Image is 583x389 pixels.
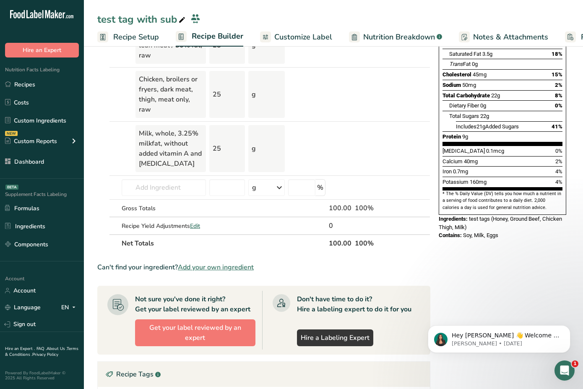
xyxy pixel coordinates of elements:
div: g [252,183,256,193]
span: Notes & Attachments [473,31,548,43]
span: Cholesterol [442,71,471,78]
span: 41% [552,123,562,130]
div: BETA [5,185,18,190]
span: Contains: [439,232,462,238]
span: 0g [480,102,486,109]
iframe: Intercom live chat [554,360,575,381]
span: 4% [555,179,562,185]
button: Get your label reviewed by an expert [135,319,255,346]
span: Recipe Builder [192,31,243,42]
input: Add Ingredient [122,179,206,196]
a: FAQ . [36,346,47,352]
span: 45mg [473,71,487,78]
div: g [248,71,285,118]
span: Potassium [442,179,468,185]
span: 22g [480,113,489,119]
span: 160mg [470,179,487,185]
div: Recipe Yield Adjustments [122,222,206,230]
span: 8% [555,92,562,99]
div: 100.00 [329,203,351,213]
i: Trans [449,61,463,67]
div: NEW [5,131,18,136]
span: 2% [555,82,562,88]
div: Gross Totals [122,204,206,213]
div: 100% [355,203,390,213]
section: * The % Daily Value (DV) tells you how much a nutrient in a serving of food contributes to a dail... [442,191,562,211]
span: 0g [472,61,478,67]
a: Terms & Conditions . [5,346,78,358]
span: 15% [552,71,562,78]
span: Calcium [442,158,463,164]
a: Hire a Labeling Expert [297,329,373,346]
div: 0 [329,221,351,231]
div: EN [61,303,79,313]
div: g [248,125,285,172]
span: Get your label reviewed by an expert [139,323,252,343]
iframe: Intercom notifications message [415,308,583,366]
span: 40mg [464,158,478,164]
span: 18% [552,51,562,57]
a: Nutrition Breakdown [349,28,442,47]
span: 0% [555,148,562,154]
span: Add your own ingredient [178,262,254,272]
span: 0.7mg [453,168,468,175]
span: 1 [572,360,578,367]
span: 9g [462,133,468,140]
span: Soy, Milk, Eggs [463,232,498,238]
div: Recipe Tags [98,362,430,387]
span: 3.5g [482,51,492,57]
a: Recipe Setup [97,28,159,47]
span: test tags (Honey, Ground Beef, Chicken Thigh, Milk) [439,216,562,230]
span: Total Carbohydrate [442,92,490,99]
span: 0.1mcg [486,148,504,154]
div: test tag with sub [97,12,187,27]
div: 25 [209,71,245,118]
a: About Us . [47,346,67,352]
span: Saturated Fat [449,51,481,57]
a: Hire an Expert . [5,346,35,352]
span: Customize Label [274,31,332,43]
span: Sodium [442,82,461,88]
span: 0% [555,102,562,109]
th: 100.00 [327,234,353,252]
span: 2% [555,158,562,164]
span: Ingredients: [439,216,468,222]
span: Iron [442,168,452,175]
div: Don't have time to do it? Hire a labeling expert to do it for you [297,294,411,314]
span: Includes Added Sugars [456,123,519,130]
a: Privacy Policy [32,352,58,358]
span: Protein [442,133,461,140]
div: Milk, whole, 3.25% milkfat, without added vitamin A and [MEDICAL_DATA] [135,125,206,172]
div: Chicken, broilers or fryers, dark meat, thigh, meat only, raw [135,71,206,118]
a: Language [5,300,41,315]
span: Edit [190,222,200,230]
span: 22g [491,92,500,99]
span: Total Sugars [449,113,479,119]
span: Recipe Setup [113,31,159,43]
a: Notes & Attachments [459,28,548,47]
th: Net Totals [120,234,327,252]
span: Fat [449,61,471,67]
div: Can't find your ingredient? [97,262,430,272]
div: Not sure you've done it right? Get your label reviewed by an expert [135,294,250,314]
div: Powered By FoodLabelMaker © 2025 All Rights Reserved [5,371,79,381]
a: Recipe Builder [176,27,243,47]
a: Customize Label [260,28,332,47]
button: Hire an Expert [5,43,79,57]
th: 100% [353,234,392,252]
div: 25 [209,125,245,172]
span: 50mg [462,82,476,88]
span: [MEDICAL_DATA] [442,148,485,154]
div: Custom Reports [5,137,57,146]
span: 21g [476,123,485,130]
span: 4% [555,168,562,175]
span: Dietary Fiber [449,102,479,109]
span: Nutrition Breakdown [363,31,435,43]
